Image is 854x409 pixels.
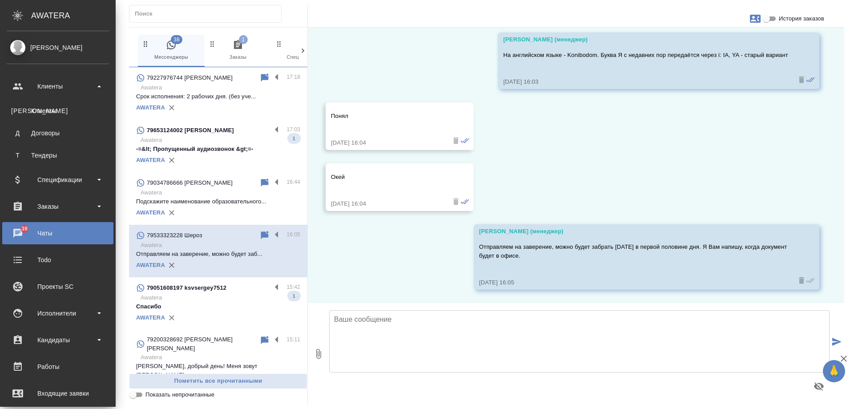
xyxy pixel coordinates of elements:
[287,292,301,300] span: 1
[7,80,109,93] div: Клиенты
[7,200,109,213] div: Заказы
[141,353,300,362] p: Awatera
[145,390,214,399] span: Показать непрочитанные
[7,124,109,142] a: ДДоговоры
[503,51,788,60] p: На английском языке - Konibodom. Буква Я с недавних пор передаётся через i: IA, YA - старый вариант
[141,293,300,302] p: Awatera
[239,35,248,44] span: 1
[503,35,788,44] div: [PERSON_NAME] (менеджер)
[147,283,226,292] p: 79051608197 ksvsergey7512
[165,311,178,324] button: Удалить привязку
[275,40,283,48] svg: Зажми и перетащи, чтобы поменять порядок вкладок
[208,40,268,61] span: Заказы
[2,249,113,271] a: Todo
[7,280,109,293] div: Проекты SC
[136,157,165,163] a: AWATERA
[141,40,150,48] svg: Зажми и перетащи, чтобы поменять порядок вкладок
[259,178,270,188] div: Пометить непрочитанным
[503,77,788,86] div: [DATE] 16:03
[141,188,300,197] p: Awatera
[7,102,109,120] a: [PERSON_NAME]Клиенты
[165,101,178,114] button: Удалить привязку
[136,92,300,101] p: Срок исполнения: 2 рабочих дня. (без уче...
[286,73,300,81] p: 17:18
[136,209,165,216] a: AWATERA
[134,376,302,386] span: Пометить все прочитанными
[2,382,113,405] a: Входящие заявки
[826,362,842,381] span: 🙏
[147,126,234,135] p: 79653124002 [PERSON_NAME]
[141,136,300,145] p: Awatera
[331,199,443,208] div: [DATE] 16:04
[141,241,300,250] p: Awatera
[331,138,443,147] div: [DATE] 16:04
[136,362,300,380] p: [PERSON_NAME], добрый день! Меня зовут [PERSON_NAME],...
[11,106,105,115] div: Клиенты
[808,376,830,397] button: Предпросмотр
[136,250,300,259] p: Отправляем на заверение, можно будет заб...
[286,178,300,186] p: 16:44
[16,224,33,233] span: 39
[7,146,109,164] a: ТТендеры
[331,112,443,121] p: Понял
[286,230,300,239] p: 16:05
[147,178,233,187] p: 79034786666 [PERSON_NAME]
[2,222,113,244] a: 39Чаты
[136,302,300,311] p: Спасибо
[286,283,300,292] p: 15:42
[129,67,307,120] div: 79227976744 [PERSON_NAME]17:18AwateraСрок исполнения: 2 рабочих дня. (без уче...AWATERA
[165,154,178,167] button: Удалить привязку
[141,83,300,92] p: Awatera
[479,243,788,260] p: Отправляем на заверение, можно будет забрать [DATE] в первой половине дня. Я Вам напишу, когда до...
[165,206,178,219] button: Удалить привязку
[286,335,300,344] p: 15:11
[7,173,109,186] div: Спецификации
[275,40,334,61] span: Спецификации
[147,335,259,353] p: 79200328692 [PERSON_NAME] [PERSON_NAME]
[147,231,202,240] p: 79533323228 Шероз
[11,129,105,138] div: Договоры
[479,278,788,287] div: [DATE] 16:05
[331,173,443,182] p: Окей
[286,125,300,134] p: 17:03
[259,230,270,241] div: Пометить непрочитанным
[11,151,105,160] div: Тендеры
[31,7,116,24] div: AWATERA
[141,40,201,61] span: Мессенджеры
[129,277,307,330] div: 79051608197 ksvsergey751215:42AwateraСпасибо1AWATERA
[171,35,182,44] span: 38
[287,134,301,143] span: 1
[165,259,178,272] button: Удалить привязку
[259,335,270,346] div: Пометить непрочитанным
[135,8,281,20] input: Поиск
[129,172,307,225] div: 79034786666 [PERSON_NAME]16:44AwateraПодскажите наименование образовательного...AWATERA
[2,275,113,298] a: Проекты SC
[7,43,109,53] div: [PERSON_NAME]
[779,14,824,23] span: История заказов
[7,333,109,347] div: Кандидаты
[2,356,113,378] a: Работы
[7,387,109,400] div: Входящие заявки
[136,104,165,111] a: AWATERA
[129,330,307,398] div: 79200328692 [PERSON_NAME] [PERSON_NAME]15:11Awatera[PERSON_NAME], добрый день! Меня зовут [PERSON...
[7,227,109,240] div: Чаты
[7,360,109,373] div: Работы
[136,145,300,154] p: -=&lt; Пропущенный аудиозвонок &gt;=-
[129,373,307,389] button: Пометить все прочитанными
[7,253,109,267] div: Todo
[136,262,165,268] a: AWATERA
[259,73,270,83] div: Пометить непрочитанным
[136,197,300,206] p: Подскажите наименование образовательного...
[147,73,233,82] p: 79227976744 [PERSON_NAME]
[479,227,788,236] div: [PERSON_NAME] (менеджер)
[7,307,109,320] div: Исполнители
[823,360,845,382] button: 🙏
[745,8,766,29] button: Заявки
[136,314,165,321] a: AWATERA
[129,225,307,277] div: 79533323228 Шероз16:05AwateraОтправляем на заверение, можно будет заб...AWATERA
[129,120,307,172] div: 79653124002 [PERSON_NAME]17:03Awatera-=&lt; Пропущенный аудиозвонок &gt;=-1AWATERA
